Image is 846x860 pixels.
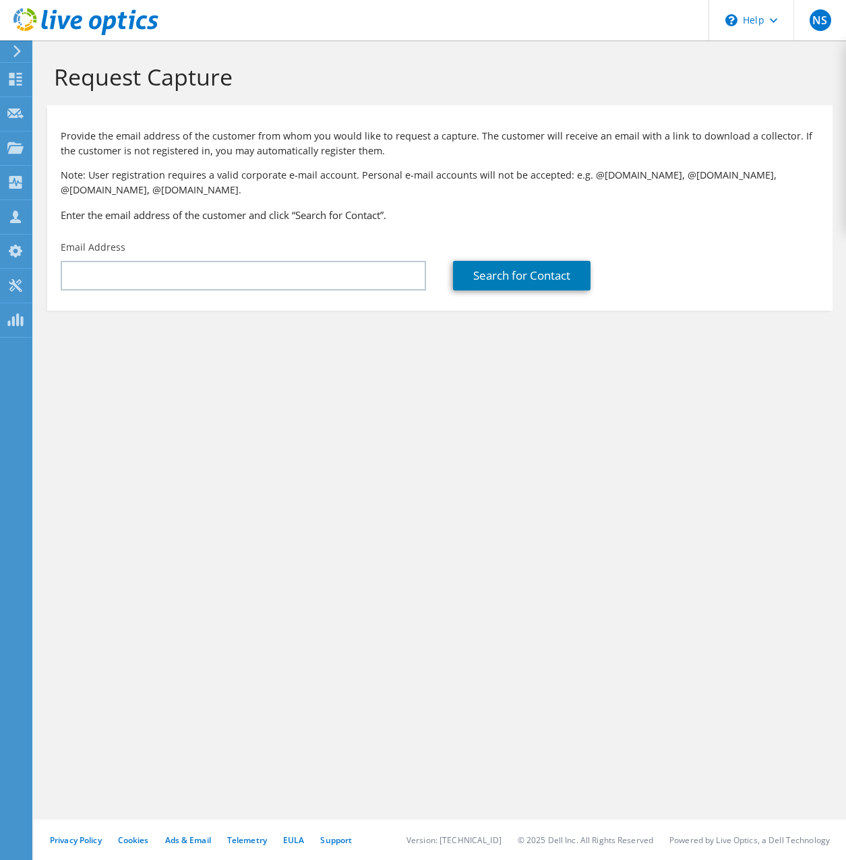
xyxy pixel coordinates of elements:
[61,129,819,158] p: Provide the email address of the customer from whom you would like to request a capture. The cust...
[406,834,502,846] li: Version: [TECHNICAL_ID]
[50,834,102,846] a: Privacy Policy
[669,834,830,846] li: Powered by Live Optics, a Dell Technology
[118,834,149,846] a: Cookies
[165,834,211,846] a: Ads & Email
[810,9,831,31] span: NS
[227,834,267,846] a: Telemetry
[453,261,591,290] a: Search for Contact
[61,208,819,222] h3: Enter the email address of the customer and click “Search for Contact”.
[320,834,352,846] a: Support
[725,14,737,26] svg: \n
[61,241,125,254] label: Email Address
[283,834,304,846] a: EULA
[54,63,819,91] h1: Request Capture
[61,168,819,197] p: Note: User registration requires a valid corporate e-mail account. Personal e-mail accounts will ...
[518,834,653,846] li: © 2025 Dell Inc. All Rights Reserved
